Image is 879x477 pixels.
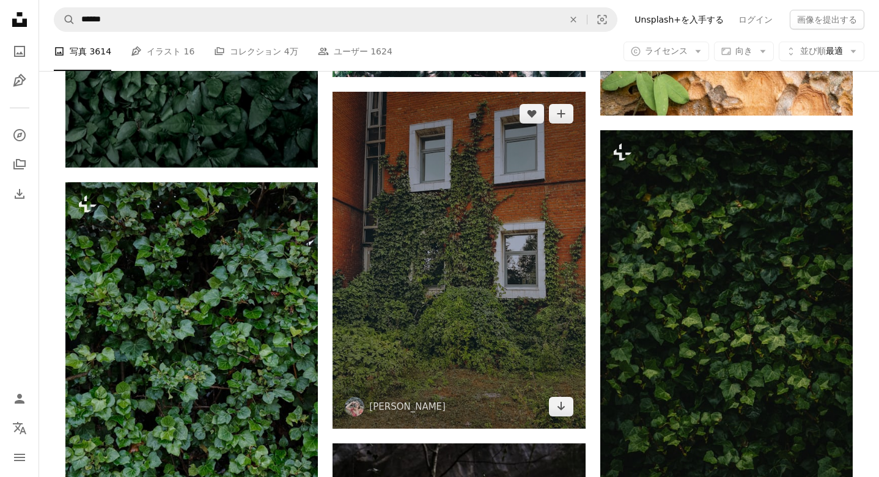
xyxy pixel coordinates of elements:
a: ユーザー 1624 [318,32,392,71]
span: 1624 [370,45,392,58]
button: 言語 [7,416,32,440]
button: 画像を提出する [790,10,864,29]
a: ホーム — Unsplash [7,7,32,34]
button: 向き [714,42,774,61]
a: イラスト [7,68,32,93]
button: ライセンス [623,42,709,61]
a: ダウンロード履歴 [7,182,32,206]
button: 並び順最適 [779,42,864,61]
button: 全てクリア [560,8,587,31]
a: 写真 [7,39,32,64]
a: [PERSON_NAME] [369,401,446,413]
img: Darya Popovaのプロフィールを見る [345,397,364,416]
a: コレクション 4万 [214,32,298,71]
span: 16 [184,45,195,58]
button: コレクションに追加する [549,104,573,124]
a: 探す [7,123,32,147]
a: ログイン [731,10,780,29]
span: 並び順 [800,46,826,56]
a: Unsplash+を入手する [627,10,731,29]
span: ライセンス [645,46,688,56]
span: 最適 [800,45,843,57]
button: ビジュアル検索 [587,8,617,31]
button: メニュー [7,445,32,470]
form: サイト内でビジュアルを探す [54,7,617,32]
a: ログイン / 登録する [7,386,32,411]
a: 壁に生えている緑の葉の束 [600,314,853,325]
a: コレクション [7,152,32,177]
span: 向き [735,46,752,56]
a: ダウンロード [549,397,573,416]
a: 茶色のレンガ造りの建物の横の緑の植物 [333,254,585,265]
img: 茶色のレンガ造りの建物の横の緑の植物 [333,92,585,429]
a: 緑の葉を持つ植物のクローズアップ [65,366,318,377]
button: いいね！ [520,104,544,124]
button: Unsplashで検索する [54,8,75,31]
a: イラスト 16 [131,32,194,71]
span: 4万 [284,45,298,58]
